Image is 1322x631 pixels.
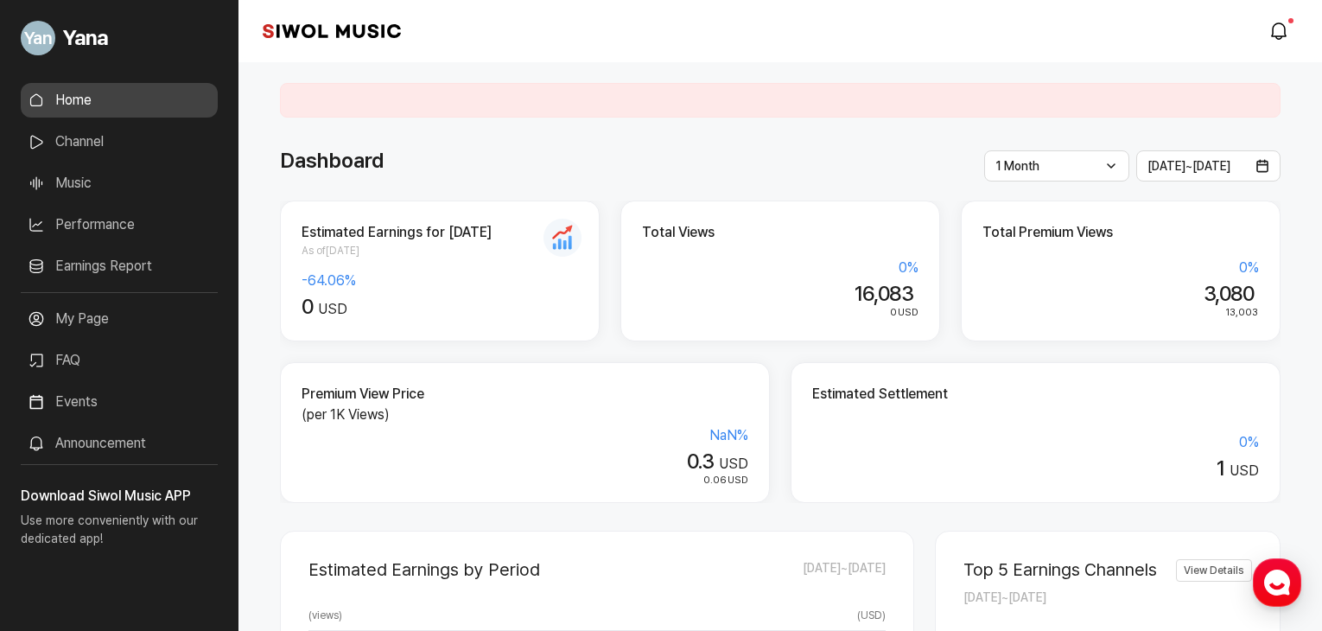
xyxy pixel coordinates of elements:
a: Performance [21,207,218,242]
a: Announcement [21,426,218,461]
span: ( views ) [308,608,342,623]
h2: Premium View Price [302,384,748,405]
span: [DATE] ~ [DATE] [803,559,886,580]
div: USD [812,456,1259,481]
span: 13,003 [1225,306,1258,318]
a: My Page [21,302,218,336]
h2: Estimated Settlement [812,384,1259,405]
a: modal.notifications [1263,14,1298,48]
span: 0 [890,306,897,318]
a: FAQ [21,343,218,378]
span: ( USD ) [857,608,886,623]
a: Channel [21,124,218,159]
span: As of [DATE] [302,243,578,258]
span: 0 [302,294,313,319]
a: Music [21,166,218,201]
div: USD [302,295,578,320]
div: 0 % [982,258,1259,278]
span: 16,083 [855,281,913,306]
div: USD [642,305,918,321]
span: 3,080 [1204,281,1254,306]
span: 1 [1217,456,1224,481]
div: 0 % [812,432,1259,453]
h3: Download Siwol Music APP [21,486,218,507]
h2: Top 5 Earnings Channels [963,559,1157,580]
h2: Total Premium Views [982,222,1259,243]
button: [DATE]~[DATE] [1136,150,1281,182]
a: Earnings Report [21,249,218,284]
div: 0 % [642,258,918,278]
div: USD [302,449,748,475]
a: Events [21,385,218,419]
div: USD [302,473,748,488]
h1: Dashboard [280,145,384,176]
a: Home [21,83,218,118]
h2: Estimated Earnings by Period [308,559,540,580]
div: -64.06 % [302,271,578,291]
h2: Total Views [642,222,918,243]
span: [DATE] ~ [DATE] [1147,159,1230,173]
h2: Estimated Earnings for [DATE] [302,222,578,243]
p: (per 1K Views) [302,405,748,425]
span: 0.3 [687,449,714,474]
span: 0.06 [703,474,727,486]
a: Go to My Profile [21,14,218,62]
span: 1 Month [995,159,1039,173]
a: View Details [1176,559,1252,582]
span: Yana [62,22,108,54]
span: [DATE] ~ [DATE] [963,590,1046,604]
p: Use more conveniently with our dedicated app! [21,507,218,562]
div: NaN % [302,425,748,446]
